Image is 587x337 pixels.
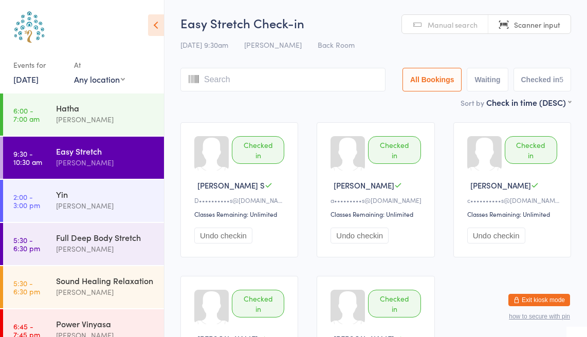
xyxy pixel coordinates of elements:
time: 5:30 - 6:30 pm [13,236,40,252]
span: Back Room [318,40,355,50]
div: [PERSON_NAME] [56,200,155,212]
div: c••••••••••s@[DOMAIN_NAME] [467,196,560,204]
a: 9:30 -10:30 amEasy Stretch[PERSON_NAME] [3,137,164,179]
div: Full Deep Body Stretch [56,232,155,243]
div: 5 [559,76,563,84]
div: Easy Stretch [56,145,155,157]
div: Check in time (DESC) [486,97,571,108]
a: 6:00 -7:00 amHatha[PERSON_NAME] [3,93,164,136]
div: Checked in [368,290,420,317]
span: [PERSON_NAME] [470,180,531,191]
a: 5:30 -6:30 pmFull Deep Body Stretch[PERSON_NAME] [3,223,164,265]
h2: Easy Stretch Check-in [180,14,571,31]
div: [PERSON_NAME] [56,157,155,168]
div: D••••••••••s@[DOMAIN_NAME] [194,196,287,204]
label: Sort by [461,98,484,108]
span: [PERSON_NAME] [244,40,302,50]
div: [PERSON_NAME] [56,114,155,125]
span: Scanner input [514,20,560,30]
time: 6:00 - 7:00 am [13,106,40,123]
span: [PERSON_NAME] S [197,180,265,191]
div: Checked in [232,136,284,164]
div: Checked in [232,290,284,317]
button: All Bookings [402,68,462,91]
button: Exit kiosk mode [508,294,570,306]
button: Undo checkin [194,228,252,244]
div: Events for [13,57,64,73]
a: 2:00 -3:00 pmYin[PERSON_NAME] [3,180,164,222]
div: [PERSON_NAME] [56,243,155,255]
div: Hatha [56,102,155,114]
div: At [74,57,125,73]
span: [PERSON_NAME] [334,180,394,191]
div: Classes Remaining: Unlimited [194,210,287,218]
div: Yin [56,189,155,200]
a: [DATE] [13,73,39,85]
div: a•••••••••s@[DOMAIN_NAME] [331,196,424,204]
time: 5:30 - 6:30 pm [13,279,40,295]
div: Any location [74,73,125,85]
button: Waiting [467,68,508,91]
span: Manual search [428,20,478,30]
img: Australian School of Meditation & Yoga [10,8,49,46]
button: Checked in5 [513,68,572,91]
div: Checked in [368,136,420,164]
time: 9:30 - 10:30 am [13,149,42,166]
div: [PERSON_NAME] [56,286,155,298]
div: Classes Remaining: Unlimited [331,210,424,218]
span: [DATE] 9:30am [180,40,228,50]
div: Checked in [505,136,557,164]
button: how to secure with pin [509,313,570,320]
div: Power Vinyasa [56,318,155,329]
button: Undo checkin [467,228,525,244]
a: 5:30 -6:30 pmSound Healing Relaxation[PERSON_NAME] [3,266,164,308]
div: Classes Remaining: Unlimited [467,210,560,218]
button: Undo checkin [331,228,389,244]
input: Search [180,68,386,91]
div: Sound Healing Relaxation [56,275,155,286]
time: 2:00 - 3:00 pm [13,193,40,209]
